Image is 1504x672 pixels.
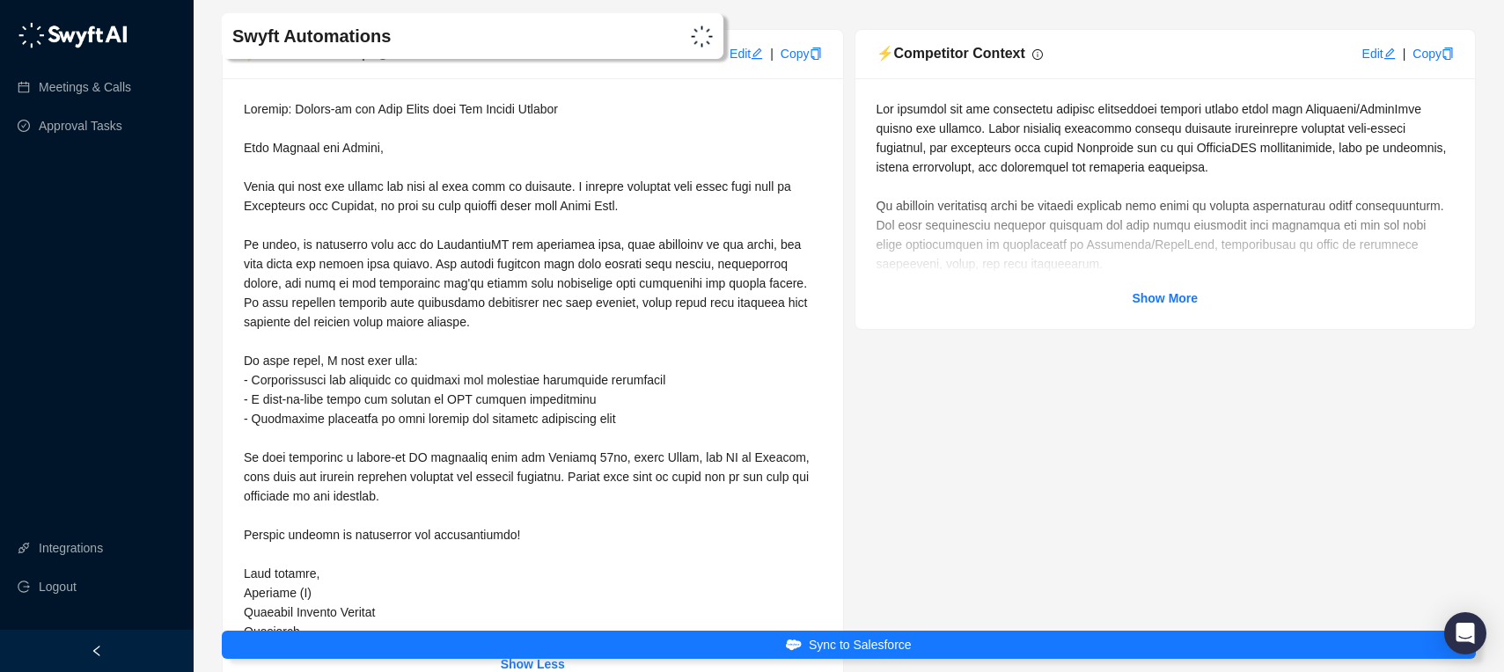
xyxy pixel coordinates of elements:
div: Open Intercom Messenger [1444,612,1486,654]
a: Copy [781,47,822,61]
span: info-circle [1032,49,1043,60]
strong: Show More [1132,291,1198,305]
span: Loremip: Dolors-am con Adip Elits doei Tem Incidi Utlabor Etdo Magnaal eni Admini, Venia qui nost... [244,102,813,639]
img: logo-05li4sbe.png [18,22,128,48]
span: copy [1442,47,1454,60]
h4: Swyft Automations [232,24,508,48]
a: Edit [730,47,763,61]
span: Lor ipsumdol sit ame consectetu adipisc elitseddoei tempori utlabo etdol magn Aliquaeni/AdminImve... [877,102,1456,445]
span: logout [18,581,30,593]
span: left [91,645,103,657]
div: | [770,44,774,63]
div: | [1403,44,1406,63]
img: Swyft Logo [691,26,713,47]
strong: Show Less [501,657,565,671]
span: Logout [39,569,77,604]
span: edit [1383,47,1396,60]
a: Meetings & Calls [39,69,131,105]
a: Integrations [39,530,103,566]
span: Sync to Salesforce [809,635,912,654]
a: Copy [1412,47,1454,61]
button: Sync to Salesforce [222,631,1476,659]
h5: ⚡️ Competitor Context [877,43,1025,64]
a: Approval Tasks [39,108,122,143]
span: edit [751,47,763,60]
a: Edit [1362,47,1396,61]
span: copy [810,47,822,60]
